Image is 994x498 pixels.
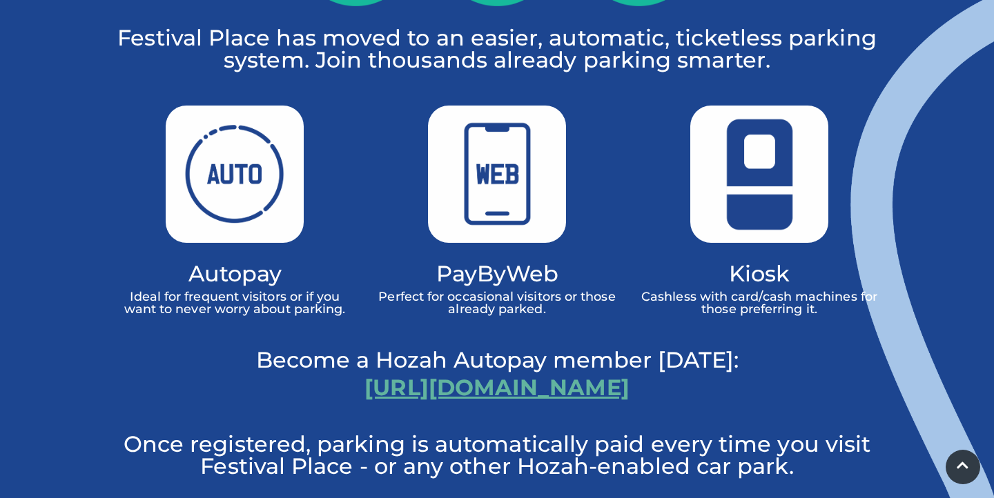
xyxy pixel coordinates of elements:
p: Cashless with card/cash machines for those preferring it. [639,290,880,315]
a: [URL][DOMAIN_NAME] [364,374,629,401]
h4: Autopay [114,263,355,283]
h4: Kiosk [639,263,880,283]
p: Ideal for frequent visitors or if you want to never worry about parking. [114,290,355,315]
h4: PayByWeb [376,263,618,283]
p: Once registered, parking is automatically paid every time you visit Festival Place - or any other... [114,433,880,477]
p: Festival Place has moved to an easier, automatic, ticketless parking system. Join thousands alrea... [114,27,880,71]
p: Perfect for occasional visitors or those already parked. [376,290,618,315]
h4: Become a Hozah Autopay member [DATE]: [114,350,880,370]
